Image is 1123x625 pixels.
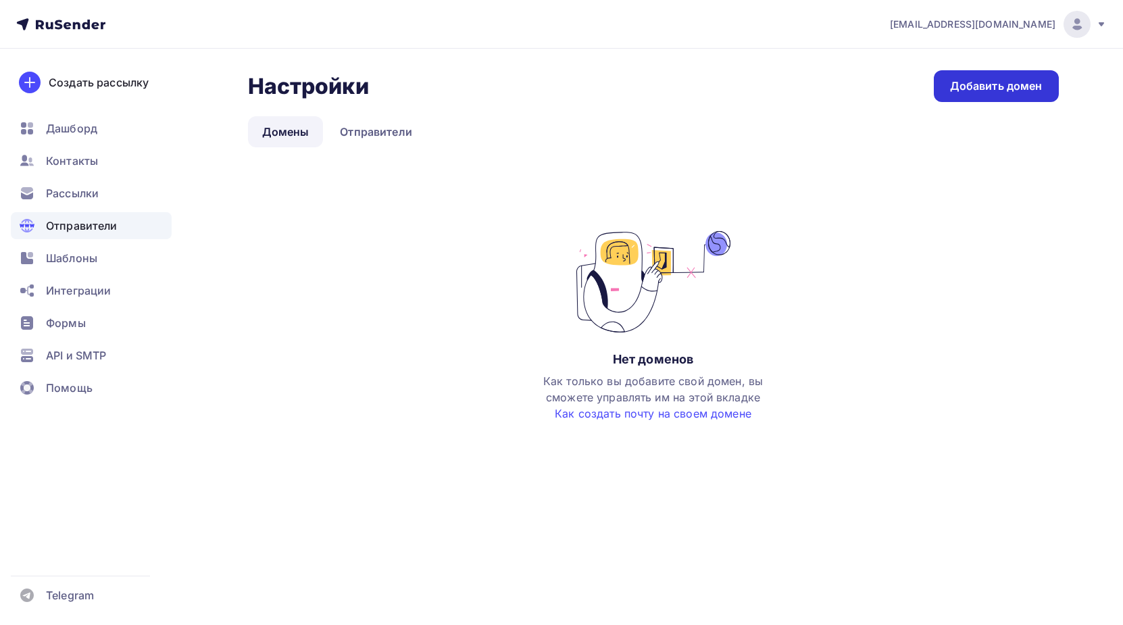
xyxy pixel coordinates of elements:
span: API и SMTP [46,347,106,364]
span: Интеграции [46,282,111,299]
div: Нет доменов [613,351,694,368]
a: Шаблоны [11,245,172,272]
h2: Настройки [248,73,369,100]
div: Создать рассылку [49,74,149,91]
a: Формы [11,309,172,336]
a: Рассылки [11,180,172,207]
a: [EMAIL_ADDRESS][DOMAIN_NAME] [890,11,1107,38]
span: [EMAIL_ADDRESS][DOMAIN_NAME] [890,18,1055,31]
span: Рассылки [46,185,99,201]
a: Дашборд [11,115,172,142]
span: Telegram [46,587,94,603]
a: Домены [248,116,324,147]
a: Как создать почту на своем домене [555,407,751,420]
div: Добавить домен [950,78,1043,94]
span: Отправители [46,218,118,234]
span: Дашборд [46,120,97,136]
a: Отправители [11,212,172,239]
a: Отправители [326,116,426,147]
a: Контакты [11,147,172,174]
span: Формы [46,315,86,331]
span: Как только вы добавите свой домен, вы сможете управлять им на этой вкладке [543,374,763,420]
span: Шаблоны [46,250,97,266]
span: Контакты [46,153,98,169]
span: Помощь [46,380,93,396]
